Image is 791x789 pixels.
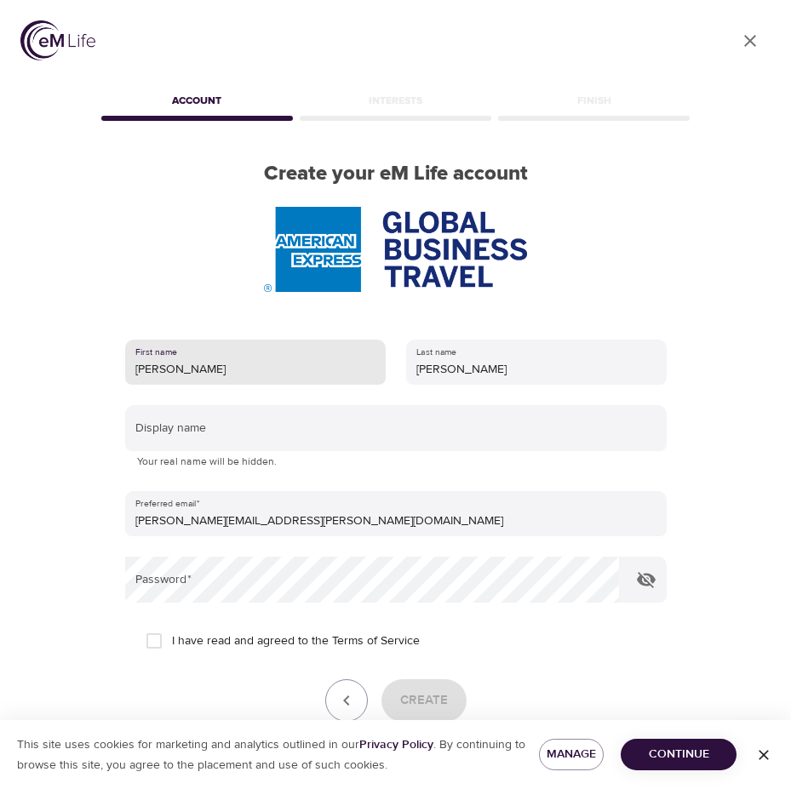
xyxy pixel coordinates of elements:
a: close [730,20,771,61]
a: Privacy Policy [359,737,433,752]
p: Your real name will be hidden. [137,454,655,471]
button: Continue [621,739,737,770]
button: Manage [539,739,605,770]
span: Continue [634,744,723,765]
img: logo [20,20,95,60]
span: Manage [553,744,591,765]
a: Terms of Service [332,632,420,650]
h2: Create your eM Life account [98,162,694,186]
span: I have read and agreed to the [172,632,420,650]
img: AmEx%20GBT%20logo.png [264,207,526,292]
